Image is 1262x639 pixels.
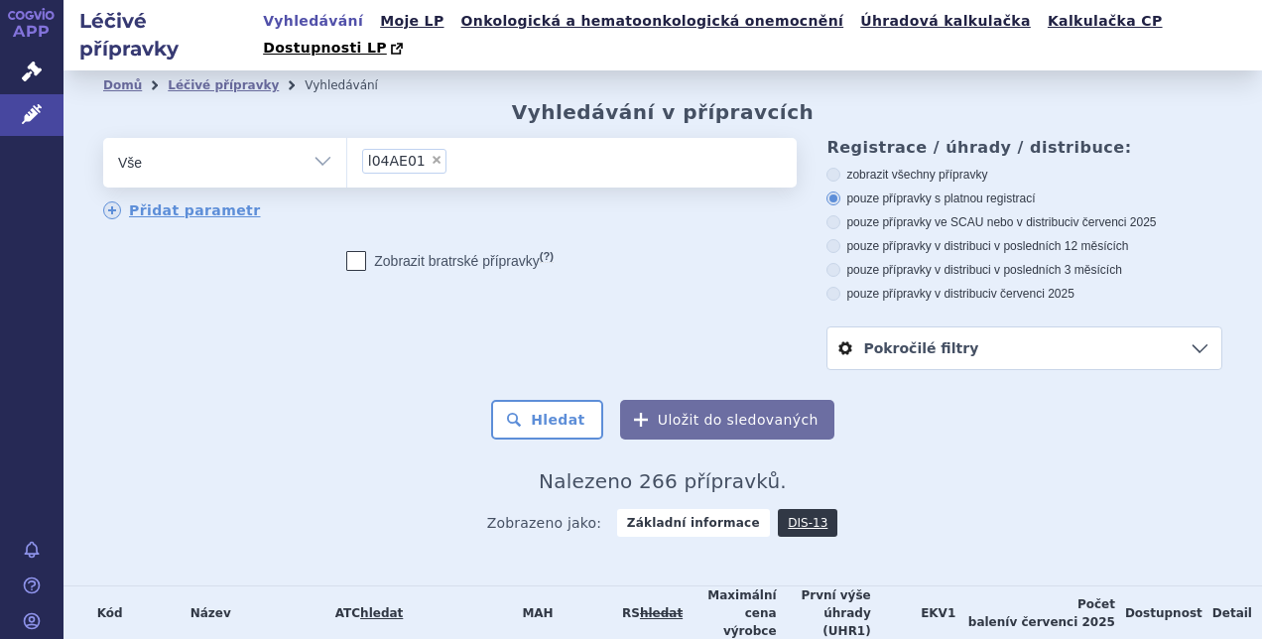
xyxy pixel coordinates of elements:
[360,606,403,620] a: hledat
[103,201,261,219] a: Přidat parametr
[263,40,387,56] span: Dostupnosti LP
[539,469,787,493] span: Nalezeno 266 přípravků.
[991,287,1074,301] span: v červenci 2025
[778,509,837,537] a: DIS-13
[540,250,554,263] abbr: (?)
[103,78,142,92] a: Domů
[455,8,850,35] a: Onkologická a hematoonkologická onemocnění
[374,8,449,35] a: Moje LP
[620,400,834,440] button: Uložit do sledovaných
[826,214,1222,230] label: pouze přípravky ve SCAU nebo v distribuci
[452,148,463,173] input: l04AE01
[346,251,554,271] label: Zobrazit bratrské přípravky
[431,154,442,166] span: ×
[826,167,1222,183] label: zobrazit všechny přípravky
[512,100,815,124] h2: Vyhledávání v přípravcích
[257,8,369,35] a: Vyhledávání
[617,509,770,537] strong: Základní informace
[826,286,1222,302] label: pouze přípravky v distribuci
[368,154,426,168] span: l04AE01
[1042,8,1169,35] a: Kalkulačka CP
[826,238,1222,254] label: pouze přípravky v distribuci v posledních 12 měsících
[257,35,413,63] a: Dostupnosti LP
[854,8,1037,35] a: Úhradová kalkulačka
[168,78,279,92] a: Léčivé přípravky
[305,70,404,100] li: Vyhledávání
[826,138,1222,157] h3: Registrace / úhrady / distribuce:
[491,400,603,440] button: Hledat
[63,7,257,63] h2: Léčivé přípravky
[640,606,683,620] a: vyhledávání neobsahuje žádnou platnou referenční skupinu
[826,191,1222,206] label: pouze přípravky s platnou registrací
[826,262,1222,278] label: pouze přípravky v distribuci v posledních 3 měsících
[487,509,602,537] span: Zobrazeno jako:
[640,606,683,620] del: hledat
[1009,615,1114,629] span: v červenci 2025
[827,327,1221,369] a: Pokročilé filtry
[1073,215,1156,229] span: v červenci 2025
